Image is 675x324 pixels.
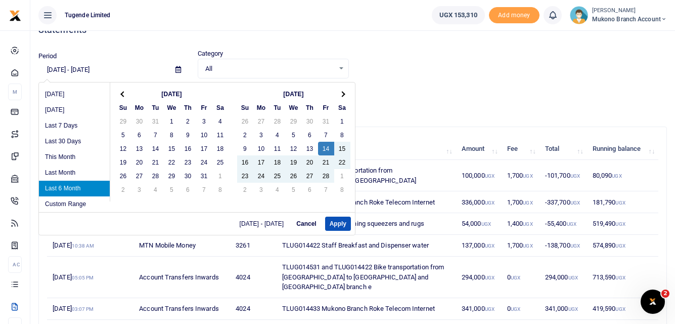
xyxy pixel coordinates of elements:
td: 7 [318,183,334,196]
td: 10 [253,142,269,155]
td: 54,000 [456,213,502,235]
td: 31 [196,169,212,183]
small: UGX [570,200,580,206]
td: -55,400 [539,213,587,235]
th: Th [180,101,196,114]
td: 6 [302,183,318,196]
th: Total: activate to sort column ascending [539,138,587,160]
td: -138,700 [539,235,587,257]
label: Category [198,49,223,59]
td: 10 [196,128,212,142]
td: 2 [237,183,253,196]
small: UGX [485,306,494,312]
td: 5 [286,183,302,196]
th: Su [237,101,253,114]
td: 4024 [230,257,277,298]
td: 27 [131,169,148,183]
td: MTN Mobile Money [133,235,230,257]
td: 22 [164,155,180,169]
th: Fr [196,101,212,114]
td: [DATE] [47,235,133,257]
td: 22 [334,155,350,169]
span: All [205,64,334,74]
th: We [286,101,302,114]
small: UGX [615,221,625,227]
td: TLUG014422 office cleaning squeezers and rugs [277,213,456,235]
td: 8 [164,128,180,142]
td: 1,400 [502,213,539,235]
td: 14 [318,142,334,155]
span: Add money [489,7,539,24]
th: We [164,101,180,114]
th: Memo: activate to sort column ascending [277,138,456,160]
td: 15 [334,142,350,155]
td: 5 [115,128,131,142]
td: 1 [334,114,350,128]
td: 28 [269,114,286,128]
small: UGX [523,173,532,179]
td: 137,000 [456,235,502,257]
td: 18 [269,155,286,169]
td: Account Transfers Inwards [133,298,230,320]
a: UGX 153,310 [432,6,485,24]
td: 6 [302,128,318,142]
td: 8 [334,128,350,142]
td: 1,700 [502,191,539,213]
button: Cancel [292,217,321,231]
small: 10:38 AM [72,243,95,249]
th: Tu [148,101,164,114]
span: Mukono branch account [592,15,667,24]
td: 6 [180,183,196,196]
th: Th [302,101,318,114]
td: 0 [502,257,539,298]
td: 17 [253,155,269,169]
button: Apply [325,217,351,231]
td: 3 [131,183,148,196]
td: 0 [502,298,539,320]
td: Account Transfers Inwards [133,257,230,298]
th: Running balance: activate to sort column ascending [587,138,658,160]
input: select period [38,61,167,78]
td: 9 [180,128,196,142]
td: 23 [237,169,253,183]
small: UGX [568,275,578,280]
td: 5 [286,128,302,142]
td: 519,490 [587,213,658,235]
small: UGX [523,200,532,206]
td: TLUG014433 Mukono Branch Roke Telecom Internet [277,298,456,320]
th: [DATE] [131,87,212,101]
li: This Month [39,149,110,165]
th: Amount: activate to sort column ascending [456,138,502,160]
li: Last Month [39,165,110,181]
td: 19 [115,155,131,169]
td: 3 [196,114,212,128]
td: 25 [212,155,229,169]
small: UGX [570,173,580,179]
td: 1 [164,114,180,128]
li: Wallet ballance [428,6,489,24]
td: 294,000 [456,257,502,298]
span: [DATE] - [DATE] [240,221,288,227]
td: 15 [164,142,180,155]
small: UGX [485,275,494,280]
td: 13 [302,142,318,155]
li: [DATE] [39,102,110,118]
td: 23 [180,155,196,169]
td: 8 [212,183,229,196]
td: 3261 [230,235,277,257]
span: Tugende Limited [61,11,115,20]
td: TLUG014531 and TLUG014422 Bike transportation from [GEOGRAPHIC_DATA] to [GEOGRAPHIC_DATA] and [GE... [277,257,456,298]
th: Tu [269,101,286,114]
a: logo-small logo-large logo-large [9,11,21,19]
td: TLUG014422 Staff Breakfast and Dispenser water [277,235,456,257]
td: 18 [212,142,229,155]
th: Fee: activate to sort column ascending [502,138,539,160]
td: 574,890 [587,235,658,257]
td: 80,090 [587,160,658,191]
td: 31 [318,114,334,128]
small: UGX [615,275,625,280]
td: 181,790 [587,191,658,213]
small: UGX [615,243,625,249]
td: 100,000 [456,160,502,191]
td: 336,000 [456,191,502,213]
